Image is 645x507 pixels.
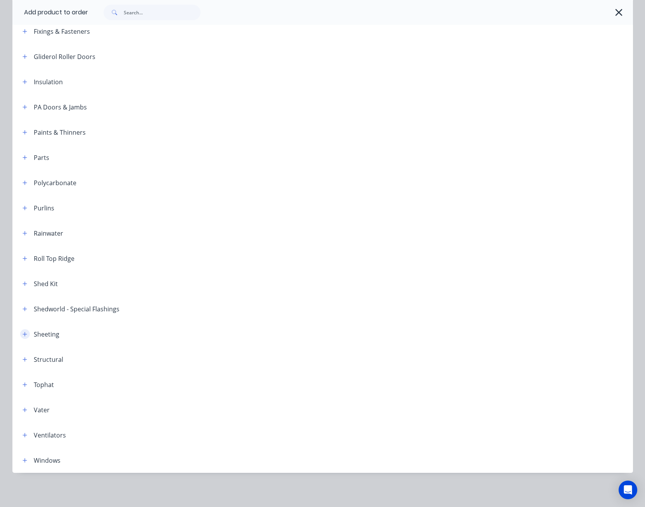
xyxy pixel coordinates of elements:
div: Parts [34,153,49,162]
div: Sheeting [34,330,59,339]
div: Shedworld - Special Flashings [34,304,119,314]
div: Ventilators [34,431,66,440]
div: Insulation [34,77,63,87]
div: Roll Top Ridge [34,254,74,263]
div: Windows [34,456,61,465]
div: Vater [34,405,50,415]
div: PA Doors & Jambs [34,102,87,112]
div: Purlins [34,203,54,213]
div: Polycarbonate [34,178,76,188]
div: Gliderol Roller Doors [34,52,95,61]
div: Structural [34,355,63,364]
div: Paints & Thinners [34,128,86,137]
div: Open Intercom Messenger [619,481,637,499]
div: Tophat [34,380,54,389]
input: Search... [124,5,201,20]
div: Fixings & Fasteners [34,27,90,36]
div: Rainwater [34,229,63,238]
div: Shed Kit [34,279,58,288]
